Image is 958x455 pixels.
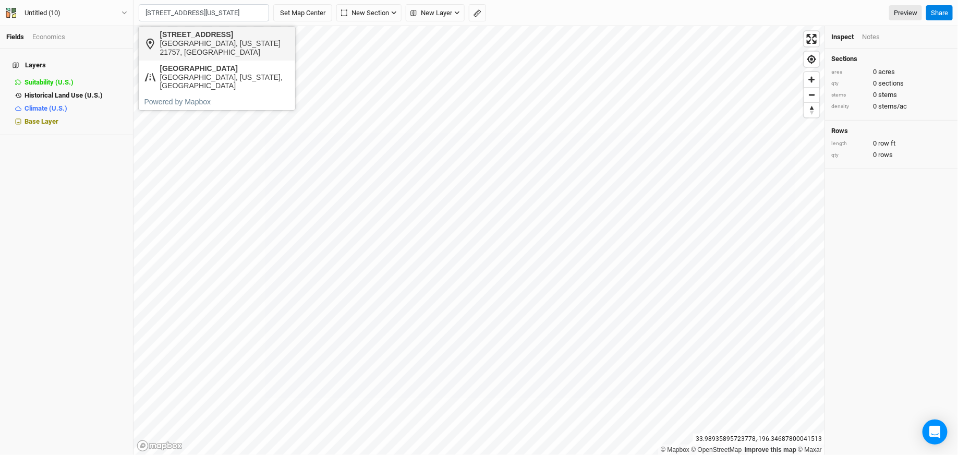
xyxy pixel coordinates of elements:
[25,78,74,86] span: Suitability (U.S.)
[804,88,819,102] span: Zoom out
[410,8,452,18] span: New Layer
[831,139,952,148] div: 0
[25,8,60,18] div: Untitled (10)
[831,32,854,42] div: Inspect
[692,446,742,453] a: OpenStreetMap
[831,150,952,160] div: 0
[32,32,65,42] div: Economics
[878,139,895,148] span: row ft
[831,151,868,159] div: qty
[804,103,819,117] span: Reset bearing to north
[336,4,402,22] button: New Section
[804,102,819,117] button: Reset bearing to north
[160,64,289,73] div: [GEOGRAPHIC_DATA]
[25,104,67,112] span: Climate (U.S.)
[926,5,953,21] button: Share
[831,103,868,111] div: density
[831,55,952,63] h4: Sections
[878,79,904,88] span: sections
[341,8,389,18] span: New Section
[160,30,289,39] div: [STREET_ADDRESS]
[923,420,948,445] div: Open Intercom Messenger
[139,4,269,22] input: (e.g. 123 Main St. or lat, lng)
[804,52,819,67] button: Find my location
[804,72,819,87] button: Zoom in
[160,39,289,57] div: [GEOGRAPHIC_DATA], [US_STATE] 21757, [GEOGRAPHIC_DATA]
[878,67,895,77] span: acres
[469,4,486,22] button: Shortcut: M
[6,55,127,76] h4: Layers
[831,140,868,148] div: length
[25,117,127,126] div: Base Layer
[831,91,868,99] div: stems
[804,87,819,102] button: Zoom out
[5,7,128,19] button: Untitled (10)
[406,4,465,22] button: New Layer
[25,117,58,125] span: Base Layer
[804,31,819,46] button: Enter fullscreen
[25,91,127,100] div: Historical Land Use (U.S.)
[25,78,127,87] div: Suitability (U.S.)
[878,102,907,111] span: stems/ac
[661,446,689,453] a: Mapbox
[798,446,822,453] a: Maxar
[878,150,893,160] span: rows
[831,102,952,111] div: 0
[878,90,897,100] span: stems
[693,434,824,445] div: 33.98935895723778 , -196.34687800041513
[160,73,289,91] div: [GEOGRAPHIC_DATA], [US_STATE], [GEOGRAPHIC_DATA]
[831,127,952,135] h4: Rows
[831,90,952,100] div: 0
[137,440,183,452] a: Mapbox logo
[831,80,868,88] div: qty
[25,91,103,99] span: Historical Land Use (U.S.)
[889,5,922,21] a: Preview
[831,67,952,77] div: 0
[831,68,868,76] div: area
[25,104,127,113] div: Climate (U.S.)
[831,79,952,88] div: 0
[273,4,332,22] button: Set Map Center
[144,98,211,106] a: Powered by Mapbox
[6,33,24,41] a: Fields
[862,32,880,42] div: Notes
[745,446,796,453] a: Improve this map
